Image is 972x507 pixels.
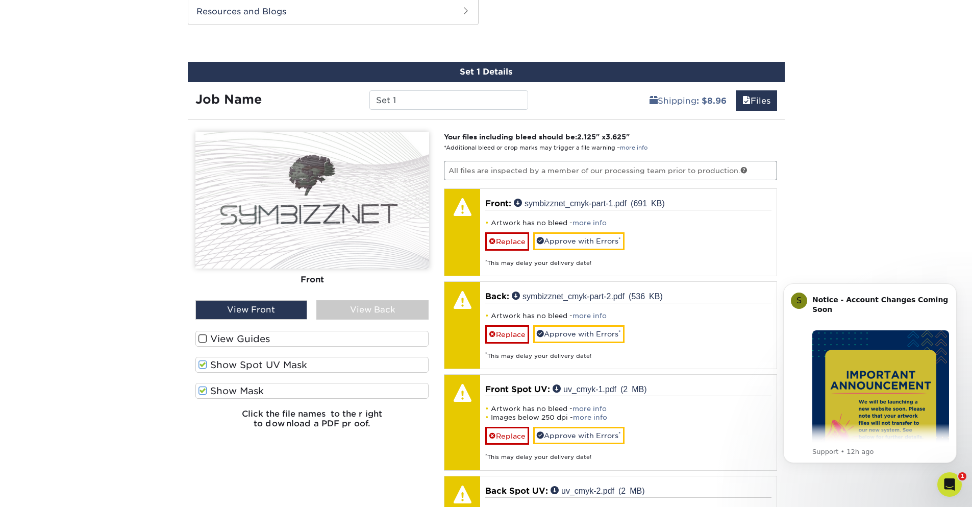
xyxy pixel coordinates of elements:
a: uv_cmyk-1.pdf (2 MB) [553,384,647,393]
span: 2.125 [577,133,596,141]
label: View Guides [195,331,429,347]
div: Set 1 Details [188,62,785,82]
a: Approve with Errors* [533,232,625,250]
div: This may delay your delivery date! [485,251,771,268]
li: Artwork has no bleed - [485,311,771,320]
a: uv_cmyk-2.pdf (2 MB) [551,486,645,494]
div: View Front [195,300,308,320]
a: more info [620,144,647,151]
strong: Your files including bleed should be: " x " [444,133,630,141]
span: Front: [485,199,511,208]
input: Enter a job name [369,90,528,110]
span: Front Spot UV: [485,384,550,394]
h6: Click the file names to the right to download a PDF proof. [195,409,429,437]
span: shipping [650,96,658,106]
iframe: Intercom notifications message [768,268,972,479]
a: more info [572,219,607,227]
span: files [742,96,751,106]
div: This may delay your delivery date! [485,344,771,360]
span: 1 [958,472,966,480]
div: This may delay your delivery date! [485,445,771,462]
a: Replace [485,325,529,343]
a: Replace [485,232,529,250]
a: Approve with Errors* [533,427,625,444]
a: Files [736,90,777,111]
iframe: Intercom live chat [937,472,962,497]
span: 3.625 [606,133,626,141]
b: : $8.96 [696,96,727,106]
span: Back: [485,292,509,301]
label: Show Mask [195,383,429,399]
a: more info [572,312,607,320]
strong: Job Name [195,92,262,107]
div: View Back [316,300,429,320]
a: symbizznet_cmyk-part-2.pdf (536 KB) [512,292,663,300]
iframe: Google Customer Reviews [3,476,87,503]
li: Artwork has no bleed - [485,219,771,227]
a: symbizznet_cmyk-part-1.pdf (691 KB) [514,199,665,207]
a: more info [573,414,607,421]
small: *Additional bleed or crop marks may trigger a file warning – [444,144,647,151]
p: All files are inspected by a member of our processing team prior to production. [444,161,777,180]
span: Back Spot UV: [485,486,548,496]
li: Artwork has no bleed - [485,404,771,413]
a: Replace [485,427,529,445]
a: Shipping: $8.96 [643,90,733,111]
a: more info [572,405,607,413]
div: Front [195,269,429,291]
li: Images below 250 dpi - [485,413,771,422]
label: Show Spot UV Mask [195,357,429,373]
a: Approve with Errors* [533,325,625,343]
